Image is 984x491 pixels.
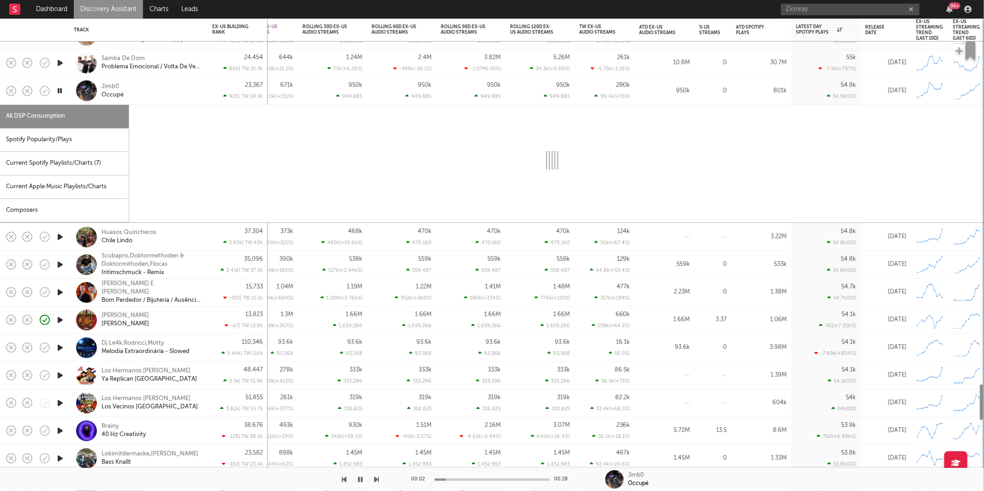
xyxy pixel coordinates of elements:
a: Problema Emocional / Volta De Vez Pra Mim / Pra Ser Minha Musa [101,63,201,72]
div: 1.24M [346,54,363,60]
a: Bom Perdedor / Bijuteria / Ausência - Ao Vivo [101,296,201,305]
div: 318,825 [477,406,501,412]
div: 53.9k [841,422,856,428]
div: 54.7k ( 0 % ) [828,295,856,301]
div: 1,659,266 [471,323,501,329]
div: 949,885 [544,93,570,99]
div: 3.37 [699,314,727,325]
a: Brainy [101,422,119,431]
a: Los Hermanos [PERSON_NAME] [101,367,191,375]
div: 985k ( +234 % ) [464,295,501,301]
div: -591 | TW: 15.1k [212,295,263,301]
div: 920 | TW: 24.3k [212,93,263,99]
div: 112k ( +21.1 % ) [258,66,293,72]
div: -5.75k ( -2.16 % ) [591,66,630,72]
div: 333,296 [407,378,432,384]
div: 470k [418,228,432,234]
div: 225k ( +422 % ) [257,378,293,384]
div: -7.9k ( +797 % ) [819,66,856,72]
div: 0 [699,259,727,270]
div: 318,825 [546,406,570,412]
div: 533k [736,259,787,270]
div: Rolling 120D Ex-US Audio Streams [510,24,556,35]
div: 30.7M [736,58,787,69]
div: 1.45M [485,450,501,456]
div: 1.66M [346,311,363,317]
div: 23,582 [245,450,263,456]
div: 236k [617,422,630,428]
div: [DATE] [865,231,907,242]
a: [PERSON_NAME] [101,311,149,320]
div: 949,885 [336,93,363,99]
div: 559k [557,256,570,262]
div: 5.26M [554,54,570,60]
div: 715k ( +165 % ) [258,38,293,44]
a: [PERSON_NAME] [101,320,149,328]
div: 559,487 [406,267,432,273]
div: % US Streams [699,24,721,36]
div: Rolling 60D Ex-US Audio Streams [372,24,418,35]
div: 36.1k ( +18.1 % ) [592,433,630,439]
div: 333k [419,367,432,373]
div: 23,367 [245,82,263,88]
div: 470,160 [545,240,570,245]
div: -40k ( -2.57 % ) [396,433,432,439]
div: Rolling 14D Ex-US Audio Streams [233,24,280,35]
div: Los Hermanos [PERSON_NAME] [101,395,191,403]
div: 5.44k | TW: 116k [212,350,263,356]
div: 344k ( +62 % ) [259,461,293,467]
div: -459k ( -16.1 % ) [394,66,432,72]
div: 0 [699,287,727,298]
div: 261k [280,395,293,401]
div: 1.06M [736,314,787,325]
a: Los Vecinos [GEOGRAPHIC_DATA] [101,403,198,411]
div: 950k [556,82,570,88]
div: 93.6k [486,339,501,345]
a: Intimschmuck - Remix [101,269,164,277]
div: [DATE] [865,425,907,436]
div: 92.4k ( +24.6 % ) [590,461,630,467]
div: 82.2k [615,395,630,401]
a: Jimb0 [101,83,119,91]
div: -192 | TW: 23.4k [212,461,263,467]
a: Dj Le4k,Rodricci,Motty [101,339,164,347]
div: 00:02 [411,474,430,485]
div: 93.6k [639,342,690,353]
div: 34.3k ( +0.66 % ) [530,66,570,72]
div: 24,454 [244,54,263,60]
div: Ex-US Streaming Trend (last 10d) [916,19,943,41]
div: 93,568 [409,350,432,356]
div: 1.66M [639,314,690,325]
div: Ya Replican [GEOGRAPHIC_DATA] [101,375,197,383]
div: 1,580,615 [472,38,501,44]
div: Samba De Dom [101,55,145,63]
div: 93.6k [278,339,293,345]
div: 319k [557,395,570,401]
div: 1.39M [736,370,787,381]
div: 950k [349,82,363,88]
div: Scubapro,Doktormethoden & Doktormithoden,Flocas [101,252,201,269]
div: 13.5 [699,425,727,436]
div: 00:28 [555,474,573,485]
div: 333,296 [338,378,363,384]
div: ATD Ex-US Audio Streams [639,24,676,36]
div: 5.72M [639,425,690,436]
div: 0 [699,342,727,353]
div: Huasos Quincheros [101,228,156,237]
div: 54k [846,395,856,401]
div: -114 | TW: 17.8k [212,38,263,44]
div: 470k [487,228,501,234]
div: 33.4k ( +68.3 % ) [590,406,630,412]
div: 948k ( +267 % ) [256,323,293,329]
div: 1.66M [554,311,570,317]
div: 644k [279,54,293,60]
div: 333k [557,367,570,373]
div: 93,568 [478,350,501,356]
div: 40 Hz Creativity [101,431,146,439]
div: 2.23M [639,287,690,298]
input: Search for artists [781,4,919,15]
div: 50k ( +67.4 % ) [595,240,630,245]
